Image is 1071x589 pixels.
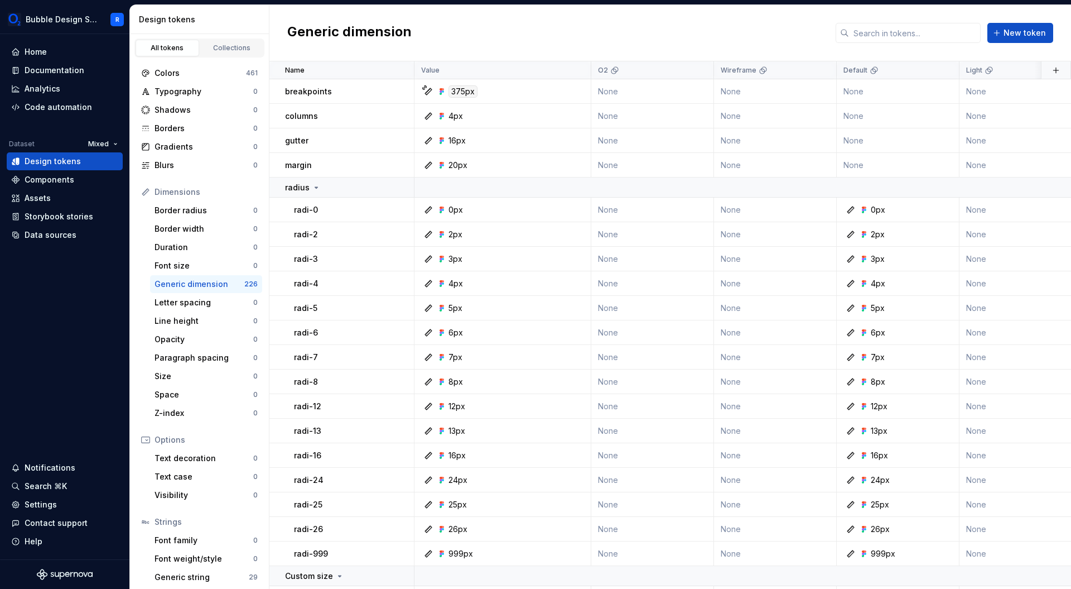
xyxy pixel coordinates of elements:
td: None [714,345,837,370]
td: None [714,153,837,178]
td: None [591,198,714,222]
input: Search in tokens... [849,23,981,43]
a: Analytics [7,80,123,98]
div: Colors [155,68,246,79]
div: 0 [253,317,258,325]
button: New token [987,23,1053,43]
a: Paragraph spacing0 [150,349,262,367]
div: Space [155,389,253,400]
button: Help [7,533,123,550]
td: None [591,443,714,468]
td: None [837,128,959,153]
div: Paragraph spacing [155,352,253,363]
div: 8px [448,376,463,387]
div: Components [25,174,74,185]
button: Bubble Design SystemR [2,7,127,31]
a: Storybook stories [7,208,123,226]
td: None [714,271,837,296]
div: 26px [448,524,467,535]
div: 999px [871,548,895,559]
p: breakpoints [285,86,332,97]
td: None [714,79,837,104]
div: 0 [253,353,258,362]
button: Notifications [7,459,123,477]
a: Space0 [150,386,262,404]
div: Collections [204,44,260,52]
p: radi-0 [294,204,318,216]
td: None [591,394,714,419]
div: 0 [253,409,258,418]
div: Design tokens [25,156,81,167]
td: None [591,492,714,517]
a: Visibility0 [150,486,262,504]
p: radius [285,182,310,193]
div: 0 [253,372,258,381]
td: None [837,104,959,128]
a: Components [7,171,123,189]
div: 6px [448,327,463,338]
div: Font family [155,535,253,546]
div: 13px [448,425,465,437]
div: Font size [155,260,253,271]
a: Border width0 [150,220,262,238]
div: 3px [871,253,885,265]
div: All tokens [139,44,195,52]
div: R [115,15,119,24]
div: 0 [253,454,258,463]
div: 0 [253,536,258,545]
a: Font size0 [150,257,262,275]
p: radi-3 [294,253,318,265]
div: Bubble Design System [26,14,97,25]
div: Dataset [9,140,35,149]
div: Shadows [155,104,253,116]
div: Help [25,536,42,547]
div: Duration [155,242,253,253]
a: Data sources [7,226,123,244]
img: 1a847f6c-1245-4c66-adf2-ab3a177fc91e.png [8,13,21,26]
a: Line height0 [150,312,262,330]
div: 0px [871,204,885,216]
div: 20px [448,160,467,171]
div: 5px [448,303,462,314]
p: radi-6 [294,327,318,338]
td: None [714,222,837,247]
p: Custom size [285,571,333,582]
div: 999px [448,548,473,559]
div: 0 [253,206,258,215]
div: Line height [155,315,253,327]
td: None [591,222,714,247]
p: radi-24 [294,475,324,486]
td: None [837,153,959,178]
div: 16px [871,450,888,461]
div: 5px [871,303,885,314]
div: Visibility [155,490,253,501]
p: radi-16 [294,450,321,461]
div: Gradients [155,141,253,152]
div: Strings [155,516,258,528]
div: 0 [253,161,258,170]
p: radi-13 [294,425,321,437]
p: radi-4 [294,278,319,289]
div: 6px [871,327,885,338]
td: None [714,468,837,492]
div: Size [155,371,253,382]
a: Typography0 [137,83,262,100]
div: Text case [155,471,253,482]
a: Border radius0 [150,202,262,219]
div: 0 [253,298,258,307]
div: 0px [448,204,463,216]
div: 2px [871,229,885,240]
div: Home [25,46,47,58]
td: None [714,370,837,394]
div: 12px [871,401,887,412]
div: Border width [155,223,253,234]
div: 13px [871,425,887,437]
div: 0 [253,261,258,270]
p: radi-999 [294,548,328,559]
div: 0 [253,124,258,133]
td: None [837,79,959,104]
a: Borders0 [137,119,262,137]
td: None [714,443,837,468]
div: Analytics [25,83,60,94]
div: 25px [871,499,889,510]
